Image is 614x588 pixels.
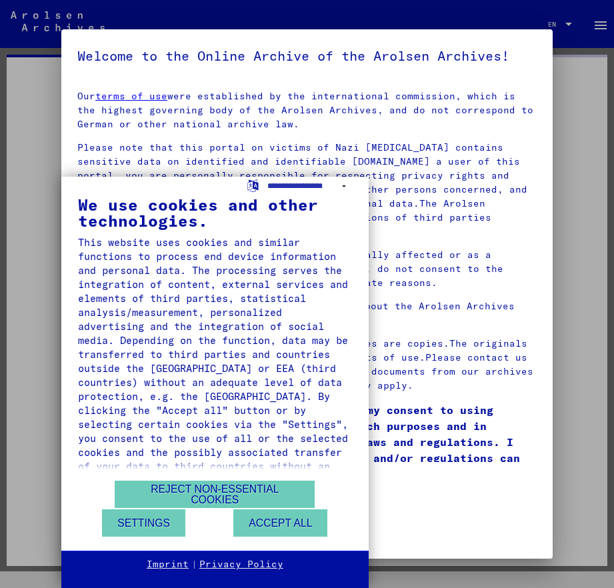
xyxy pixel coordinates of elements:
[78,235,352,487] div: This website uses cookies and similar functions to process end device information and personal da...
[233,509,327,537] button: Accept all
[78,197,352,229] div: We use cookies and other technologies.
[199,558,283,571] a: Privacy Policy
[147,558,189,571] a: Imprint
[102,509,185,537] button: Settings
[115,481,315,508] button: Reject non-essential cookies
